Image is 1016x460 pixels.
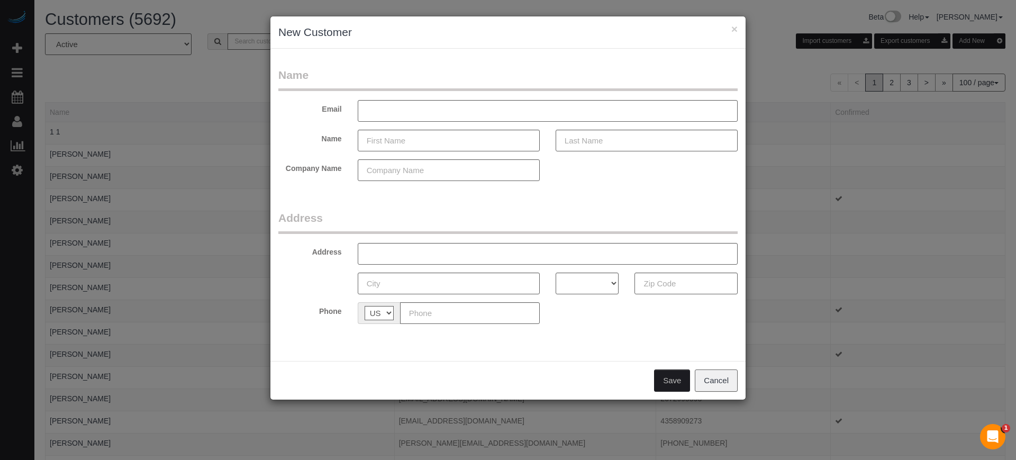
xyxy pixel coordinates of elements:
[980,424,1005,449] iframe: Intercom live chat
[1002,424,1010,432] span: 1
[358,273,540,294] input: City
[731,23,738,34] button: ×
[270,159,350,174] label: Company Name
[270,130,350,144] label: Name
[270,16,746,400] sui-modal: New Customer
[278,67,738,91] legend: Name
[654,369,690,392] button: Save
[358,130,540,151] input: First Name
[270,100,350,114] label: Email
[358,159,540,181] input: Company Name
[556,130,738,151] input: Last Name
[278,210,738,234] legend: Address
[270,243,350,257] label: Address
[278,24,738,40] h3: New Customer
[634,273,738,294] input: Zip Code
[695,369,738,392] button: Cancel
[270,302,350,317] label: Phone
[400,302,540,324] input: Phone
